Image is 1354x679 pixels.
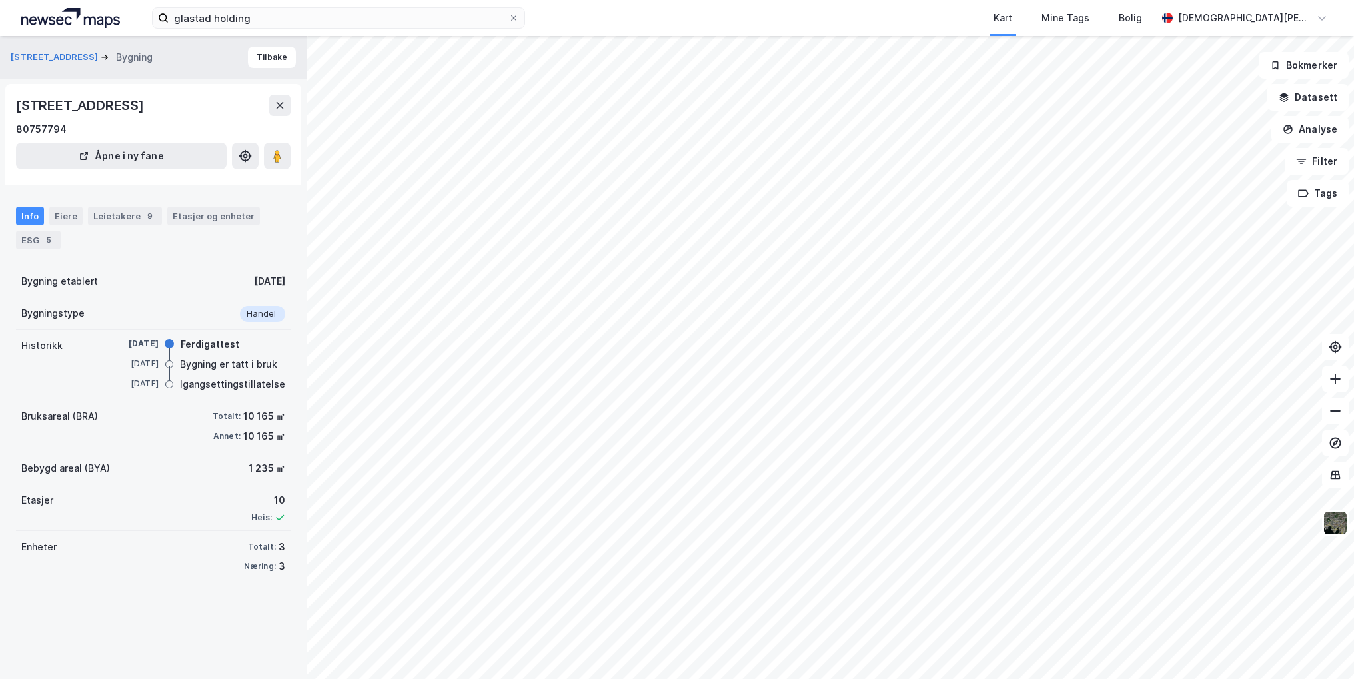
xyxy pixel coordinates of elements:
[1267,84,1349,111] button: Datasett
[249,460,285,476] div: 1 235 ㎡
[49,207,83,225] div: Eiere
[42,233,55,247] div: 5
[1178,10,1311,26] div: [DEMOGRAPHIC_DATA][PERSON_NAME]
[21,460,110,476] div: Bebygd areal (BYA)
[1287,615,1354,679] iframe: Chat Widget
[1287,180,1349,207] button: Tags
[251,512,272,523] div: Heis:
[1271,116,1349,143] button: Analyse
[143,209,157,223] div: 9
[181,337,239,352] div: Ferdigattest
[243,408,285,424] div: 10 165 ㎡
[251,492,285,508] div: 10
[1323,510,1348,536] img: 9k=
[1285,148,1349,175] button: Filter
[105,378,159,390] div: [DATE]
[88,207,162,225] div: Leietakere
[180,356,277,372] div: Bygning er tatt i bruk
[21,492,53,508] div: Etasjer
[279,539,285,555] div: 3
[105,358,159,370] div: [DATE]
[21,539,57,555] div: Enheter
[1041,10,1089,26] div: Mine Tags
[248,47,296,68] button: Tilbake
[16,95,147,116] div: [STREET_ADDRESS]
[1259,52,1349,79] button: Bokmerker
[169,8,508,28] input: Søk på adresse, matrikkel, gårdeiere, leietakere eller personer
[11,51,101,64] button: [STREET_ADDRESS]
[244,561,276,572] div: Næring:
[116,49,153,65] div: Bygning
[213,431,241,442] div: Annet:
[248,542,276,552] div: Totalt:
[1119,10,1142,26] div: Bolig
[180,376,285,392] div: Igangsettingstillatelse
[21,273,98,289] div: Bygning etablert
[243,428,285,444] div: 10 165 ㎡
[279,558,285,574] div: 3
[16,231,61,249] div: ESG
[173,210,255,222] div: Etasjer og enheter
[21,338,63,354] div: Historikk
[21,408,98,424] div: Bruksareal (BRA)
[21,305,85,321] div: Bygningstype
[21,8,120,28] img: logo.a4113a55bc3d86da70a041830d287a7e.svg
[254,273,285,289] div: [DATE]
[16,121,67,137] div: 80757794
[105,338,159,350] div: [DATE]
[213,411,241,422] div: Totalt:
[16,207,44,225] div: Info
[16,143,227,169] button: Åpne i ny fane
[994,10,1012,26] div: Kart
